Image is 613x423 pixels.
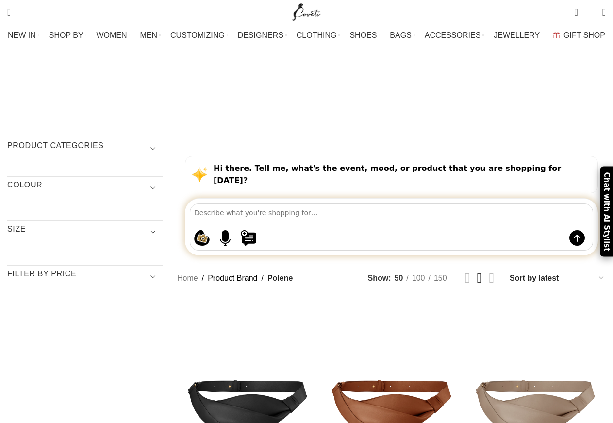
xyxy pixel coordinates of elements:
div: Main navigation [2,26,611,45]
a: 0 [569,2,582,22]
span: BAGS [390,31,411,40]
a: SHOP BY [49,26,87,45]
span: NEW IN [8,31,36,40]
span: SHOES [349,31,377,40]
h3: Product categories [7,140,163,157]
a: NEW IN [8,26,39,45]
span: 0 [587,10,595,17]
h3: COLOUR [7,180,163,196]
a: GIFT SHOP [553,26,605,45]
a: ACCESSORIES [425,26,484,45]
span: WOMEN [97,31,127,40]
span: DESIGNERS [238,31,283,40]
span: CLOTHING [297,31,337,40]
a: WOMEN [97,26,131,45]
h3: Filter by price [7,269,163,285]
h3: SIZE [7,224,163,240]
a: CLOTHING [297,26,340,45]
span: MEN [140,31,158,40]
a: BAGS [390,26,414,45]
span: ACCESSORIES [425,31,481,40]
img: GiftBag [553,32,560,38]
span: CUSTOMIZING [170,31,225,40]
a: DESIGNERS [238,26,287,45]
a: SHOES [349,26,380,45]
a: Search [2,2,16,22]
span: SHOP BY [49,31,83,40]
span: JEWELLERY [494,31,540,40]
a: MEN [140,26,161,45]
a: CUSTOMIZING [170,26,228,45]
div: My Wishlist [585,2,595,22]
a: Site logo [290,7,323,16]
span: 0 [575,5,582,12]
span: GIFT SHOP [563,31,605,40]
a: JEWELLERY [494,26,543,45]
